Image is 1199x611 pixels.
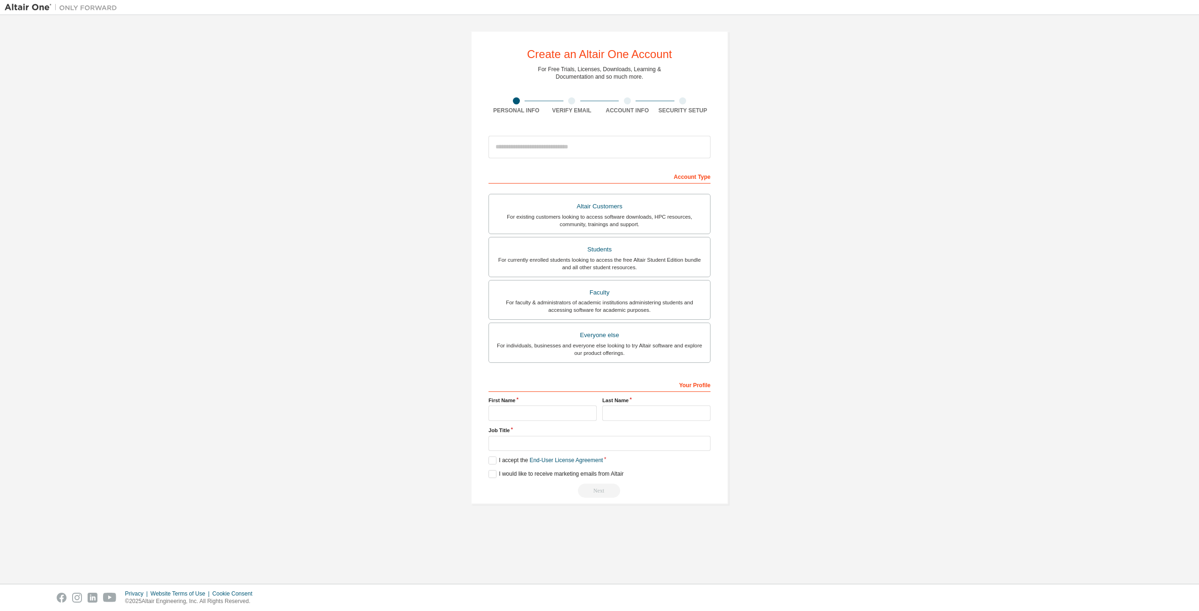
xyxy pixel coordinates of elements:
[103,593,117,603] img: youtube.svg
[212,590,258,597] div: Cookie Consent
[495,243,704,256] div: Students
[72,593,82,603] img: instagram.svg
[527,49,672,60] div: Create an Altair One Account
[495,329,704,342] div: Everyone else
[495,342,704,357] div: For individuals, businesses and everyone else looking to try Altair software and explore our prod...
[88,593,97,603] img: linkedin.svg
[488,456,603,464] label: I accept the
[488,377,711,392] div: Your Profile
[530,457,603,464] a: End-User License Agreement
[488,427,711,434] label: Job Title
[488,107,544,114] div: Personal Info
[57,593,67,603] img: facebook.svg
[495,213,704,228] div: For existing customers looking to access software downloads, HPC resources, community, trainings ...
[488,484,711,498] div: Read and acccept EULA to continue
[125,597,258,605] p: © 2025 Altair Engineering, Inc. All Rights Reserved.
[488,169,711,184] div: Account Type
[495,200,704,213] div: Altair Customers
[488,397,597,404] label: First Name
[125,590,150,597] div: Privacy
[495,299,704,314] div: For faculty & administrators of academic institutions administering students and accessing softwa...
[655,107,711,114] div: Security Setup
[495,286,704,299] div: Faculty
[5,3,122,12] img: Altair One
[538,66,661,81] div: For Free Trials, Licenses, Downloads, Learning & Documentation and so much more.
[602,397,711,404] label: Last Name
[495,256,704,271] div: For currently enrolled students looking to access the free Altair Student Edition bundle and all ...
[544,107,600,114] div: Verify Email
[150,590,212,597] div: Website Terms of Use
[599,107,655,114] div: Account Info
[488,470,623,478] label: I would like to receive marketing emails from Altair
